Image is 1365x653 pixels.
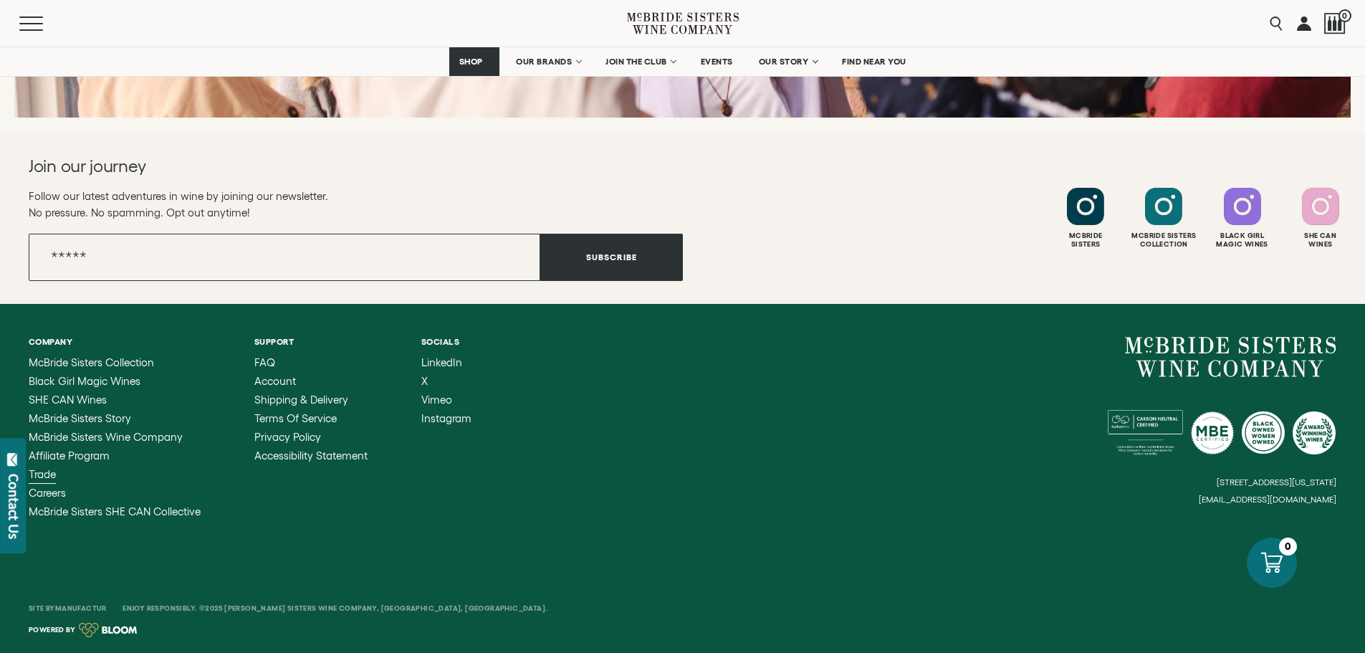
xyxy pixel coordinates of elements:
span: Accessibility Statement [254,449,368,462]
span: SHE CAN Wines [29,394,107,406]
a: McBride Sisters Story [29,413,201,424]
a: Manufactur [55,604,107,612]
span: Vimeo [421,394,452,406]
div: Mcbride Sisters Collection [1126,232,1201,249]
div: Black Girl Magic Wines [1205,232,1280,249]
a: Instagram [421,413,471,424]
span: Account [254,375,296,387]
span: Black Girl Magic Wines [29,375,140,387]
span: McBride Sisters SHE CAN Collective [29,505,201,518]
span: Affiliate Program [29,449,110,462]
a: McBride Sisters Wine Company [29,432,201,443]
small: [STREET_ADDRESS][US_STATE] [1217,477,1336,487]
span: 0 [1338,9,1351,22]
a: McBride Sisters Wine Company [1125,337,1336,377]
a: Accessibility Statement [254,450,368,462]
span: OUR STORY [759,57,809,67]
a: Affiliate Program [29,450,201,462]
span: Site By [29,604,108,612]
span: JOIN THE CLUB [605,57,667,67]
div: Contact Us [6,474,21,539]
a: OUR STORY [749,47,826,76]
span: Enjoy Responsibly. ©2025 [PERSON_NAME] Sisters Wine Company, [GEOGRAPHIC_DATA], [GEOGRAPHIC_DATA]. [123,604,547,612]
a: Follow McBride Sisters on Instagram McbrideSisters [1048,188,1123,249]
span: Terms of Service [254,412,337,424]
p: Follow our latest adventures in wine by joining our newsletter. No pressure. No spamming. Opt out... [29,188,683,221]
a: SHE CAN Wines [29,394,201,406]
div: Mcbride Sisters [1048,232,1123,249]
button: Subscribe [540,234,683,281]
span: Instagram [421,412,471,424]
a: SHOP [449,47,499,76]
a: Vimeo [421,394,471,406]
a: Follow McBride Sisters Collection on Instagram Mcbride SistersCollection [1126,188,1201,249]
a: Privacy Policy [254,432,368,443]
a: JOIN THE CLUB [596,47,684,76]
span: Trade [29,468,56,480]
span: FAQ [254,356,275,368]
h2: Join our journey [29,155,617,178]
a: McBride Sisters SHE CAN Collective [29,506,201,518]
div: She Can Wines [1283,232,1358,249]
span: Shipping & Delivery [254,394,348,406]
span: Privacy Policy [254,431,321,443]
a: Follow Black Girl Magic Wines on Instagram Black GirlMagic Wines [1205,188,1280,249]
span: OUR BRANDS [516,57,572,67]
a: Account [254,376,368,387]
a: LinkedIn [421,357,471,368]
small: [EMAIL_ADDRESS][DOMAIN_NAME] [1199,495,1336,505]
span: Powered by [29,626,75,634]
a: OUR BRANDS [507,47,589,76]
span: EVENTS [701,57,733,67]
span: McBride Sisters Wine Company [29,431,183,443]
span: FIND NEAR YOU [842,57,906,67]
span: LinkedIn [421,356,462,368]
a: Black Girl Magic Wines [29,376,201,387]
a: FIND NEAR YOU [833,47,916,76]
a: EVENTS [691,47,742,76]
a: FAQ [254,357,368,368]
span: SHOP [459,57,483,67]
input: Email [29,234,540,281]
a: McBride Sisters Collection [29,357,201,368]
span: McBride Sisters Collection [29,356,154,368]
a: Shipping & Delivery [254,394,368,406]
button: Mobile Menu Trigger [19,16,71,31]
a: X [421,376,471,387]
a: Terms of Service [254,413,368,424]
span: X [421,375,428,387]
a: Trade [29,469,201,480]
a: Follow SHE CAN Wines on Instagram She CanWines [1283,188,1358,249]
span: McBride Sisters Story [29,412,131,424]
a: Careers [29,487,201,499]
div: 0 [1279,538,1297,556]
span: Careers [29,487,66,499]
